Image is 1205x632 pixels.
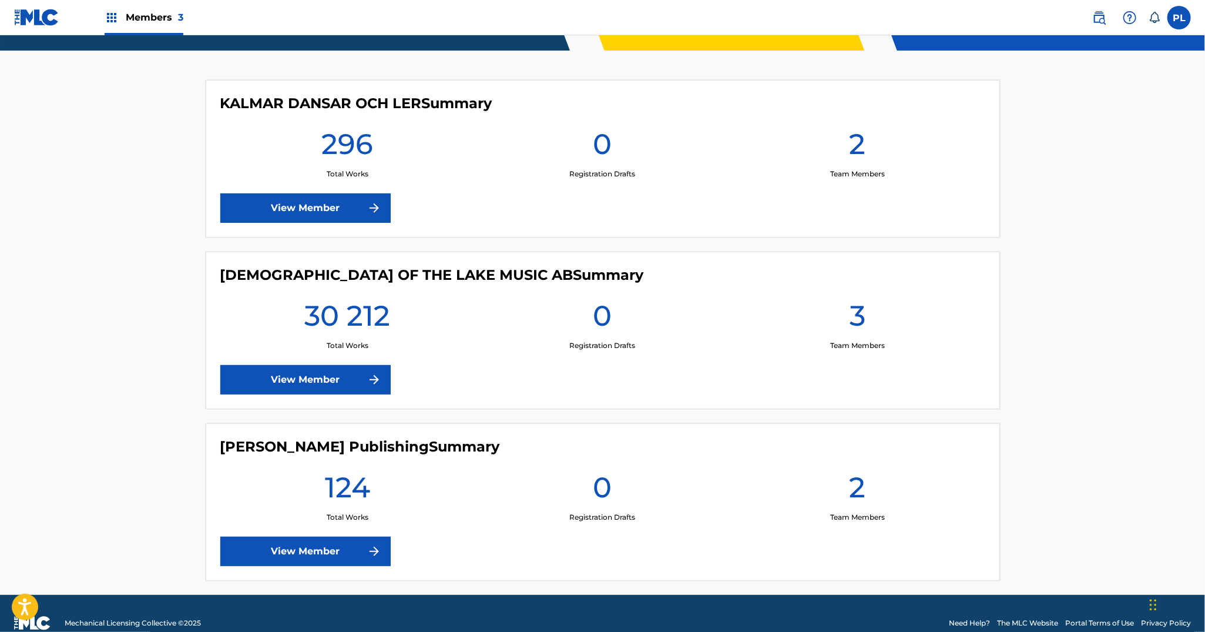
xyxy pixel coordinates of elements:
img: help [1123,11,1137,25]
img: f7272a7cc735f4ea7f67.svg [367,373,381,387]
a: Portal Terms of Use [1065,618,1134,628]
h1: 124 [325,470,370,512]
h1: 2 [849,126,865,169]
p: Team Members [830,512,885,523]
div: Chatt-widget [1146,576,1205,632]
h1: 0 [593,298,612,340]
div: Dra [1150,587,1157,623]
h1: 30 212 [304,298,390,340]
a: View Member [220,365,391,394]
p: Total Works [327,512,368,523]
p: Registration Drafts [569,340,635,351]
p: Total Works [327,340,368,351]
a: Public Search [1087,6,1111,29]
h4: Pinkerton Publishing [220,438,500,456]
a: Need Help? [949,618,990,628]
img: f7272a7cc735f4ea7f67.svg [367,201,381,215]
h1: 296 [321,126,373,169]
iframe: Chat Widget [1146,576,1205,632]
a: View Member [220,193,391,223]
h1: 0 [593,470,612,512]
span: Members [126,11,183,24]
div: Notifications [1149,12,1160,24]
h1: 0 [593,126,612,169]
h4: LADY OF THE LAKE MUSIC AB [220,266,644,284]
img: f7272a7cc735f4ea7f67.svg [367,544,381,559]
span: 3 [178,12,183,23]
span: Mechanical Licensing Collective © 2025 [65,618,201,628]
div: User Menu [1167,6,1191,29]
img: search [1092,11,1106,25]
p: Team Members [830,340,885,351]
h4: KALMAR DANSAR OCH LER [220,95,492,112]
p: Registration Drafts [569,169,635,179]
img: logo [14,616,51,630]
p: Total Works [327,169,368,179]
a: The MLC Website [997,618,1058,628]
a: Privacy Policy [1141,618,1191,628]
a: View Member [220,537,391,566]
img: MLC Logo [14,9,59,26]
div: Help [1118,6,1142,29]
p: Registration Drafts [569,512,635,523]
h1: 3 [850,298,865,340]
p: Team Members [830,169,885,179]
img: Top Rightsholders [105,11,119,25]
h1: 2 [849,470,865,512]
